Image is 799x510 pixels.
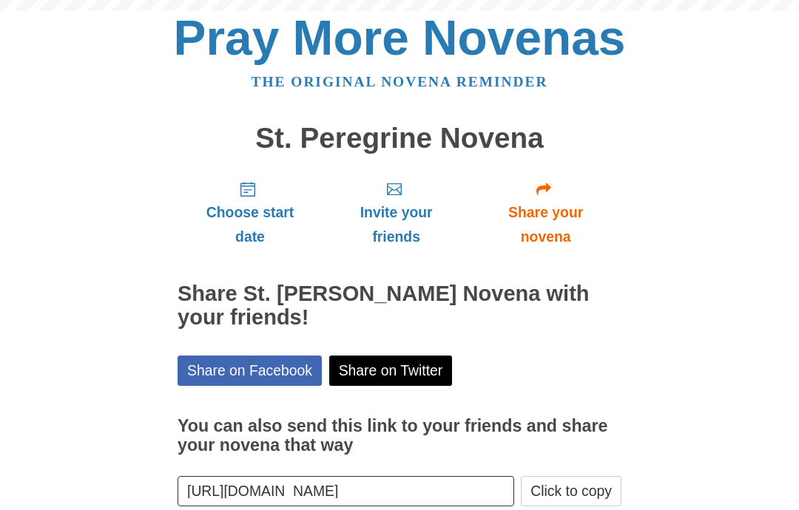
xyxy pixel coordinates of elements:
a: Choose start date [178,169,323,256]
button: Click to copy [521,476,621,506]
h2: Share St. [PERSON_NAME] Novena with your friends! [178,282,621,330]
a: The original novena reminder [252,74,548,89]
a: Pray More Novenas [174,10,626,65]
a: Invite your friends [323,169,470,256]
h1: St. Peregrine Novena [178,123,621,154]
span: Share your novena [485,200,607,249]
a: Share your novena [470,169,621,256]
span: Invite your friends [337,200,455,249]
a: Share on Facebook [178,356,322,386]
span: Choose start date [192,200,308,249]
h3: You can also send this link to your friends and share your novena that way [178,417,621,455]
a: Share on Twitter [329,356,453,386]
